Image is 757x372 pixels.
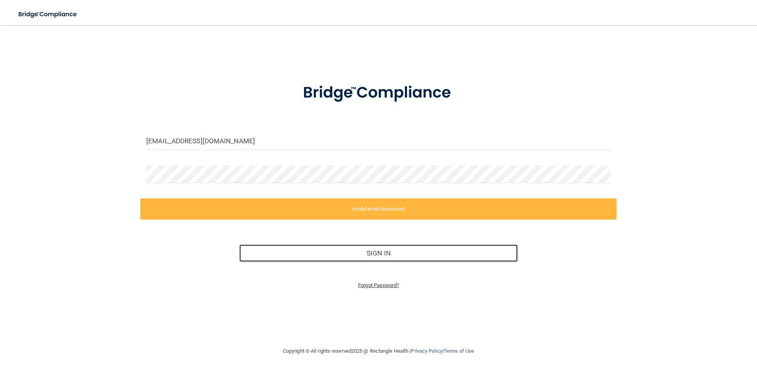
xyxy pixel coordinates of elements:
[411,348,442,354] a: Privacy Policy
[239,244,518,262] button: Sign In
[140,198,617,220] label: Invalid email/password.
[146,132,611,150] input: Email
[12,6,84,22] img: bridge_compliance_login_screen.278c3ca4.svg
[444,348,474,354] a: Terms of Use
[235,339,522,364] div: Copyright © All rights reserved 2025 @ Rectangle Health | |
[621,316,748,348] iframe: Drift Widget Chat Controller
[287,72,470,113] img: bridge_compliance_login_screen.278c3ca4.svg
[358,282,399,288] a: Forgot Password?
